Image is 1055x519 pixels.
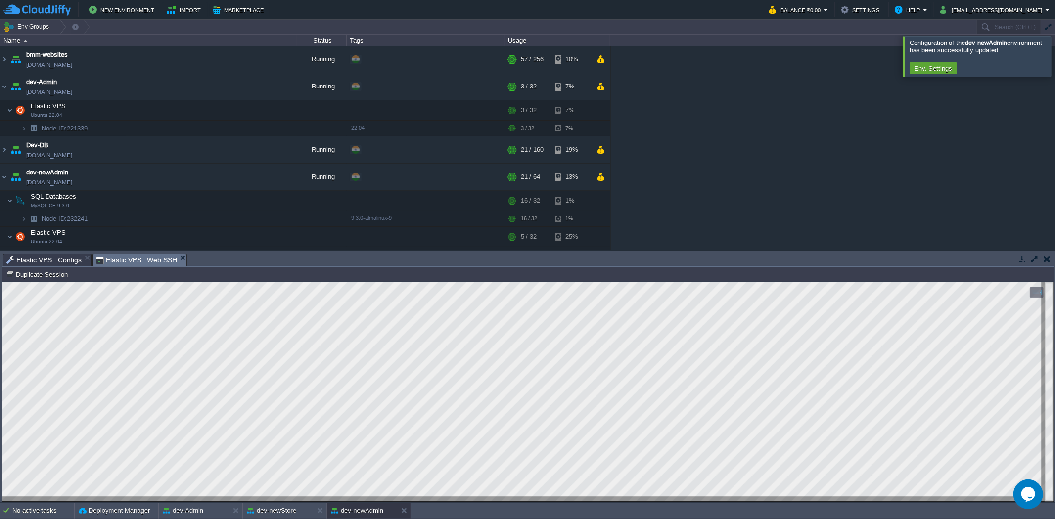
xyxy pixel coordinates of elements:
[555,136,588,163] div: 19%
[27,247,41,262] img: AMDAwAAAACH5BAEAAAAALAAAAAABAAEAAAICRAEAOw==
[26,177,72,187] span: [DOMAIN_NAME]
[31,112,62,118] span: Ubuntu 22.04
[1,35,297,46] div: Name
[247,506,296,516] button: dev-newStore
[79,506,150,516] button: Deployment Manager
[297,164,347,190] div: Running
[521,121,534,136] div: 3 / 32
[27,121,41,136] img: AMDAwAAAACH5BAEAAAAALAAAAAABAAEAAAICRAEAOw==
[347,35,505,46] div: Tags
[26,87,72,97] span: [DOMAIN_NAME]
[26,168,68,177] a: dev-newAdmin
[30,102,67,110] a: Elastic VPSUbuntu 22.04
[521,191,540,211] div: 16 / 32
[555,211,588,226] div: 1%
[12,503,74,519] div: No active tasks
[7,227,13,247] img: AMDAwAAAACH5BAEAAAAALAAAAAABAAEAAAICRAEAOw==
[31,239,62,245] span: Ubuntu 22.04
[555,100,588,120] div: 7%
[42,215,67,222] span: Node ID:
[521,164,540,190] div: 21 / 64
[9,46,23,73] img: AMDAwAAAACH5BAEAAAAALAAAAAABAAEAAAICRAEAOw==
[521,46,544,73] div: 57 / 256
[7,100,13,120] img: AMDAwAAAACH5BAEAAAAALAAAAAABAAEAAAICRAEAOw==
[0,46,8,73] img: AMDAwAAAACH5BAEAAAAALAAAAAABAAEAAAICRAEAOw==
[41,124,89,132] a: Node ID:221339
[505,35,610,46] div: Usage
[3,20,52,34] button: Env Groups
[6,254,82,266] span: Elastic VPS : Configs
[30,102,67,110] span: Elastic VPS
[3,4,71,16] img: CloudJiffy
[297,136,347,163] div: Running
[555,73,588,100] div: 7%
[42,125,67,132] span: Node ID:
[26,50,68,60] a: bmm-websites
[555,247,588,262] div: 25%
[351,125,365,130] span: 22.04
[13,191,27,211] img: AMDAwAAAACH5BAEAAAAALAAAAAABAAEAAAICRAEAOw==
[521,100,537,120] div: 3 / 32
[13,227,27,247] img: AMDAwAAAACH5BAEAAAAALAAAAAABAAEAAAICRAEAOw==
[0,136,8,163] img: AMDAwAAAACH5BAEAAAAALAAAAAABAAEAAAICRAEAOw==
[21,211,27,226] img: AMDAwAAAACH5BAEAAAAALAAAAAABAAEAAAICRAEAOw==
[41,215,89,223] a: Node ID:232241
[27,211,41,226] img: AMDAwAAAACH5BAEAAAAALAAAAAABAAEAAAICRAEAOw==
[351,215,392,221] span: 9.3.0-almalinux-9
[30,228,67,237] span: Elastic VPS
[21,247,27,262] img: AMDAwAAAACH5BAEAAAAALAAAAAABAAEAAAICRAEAOw==
[30,229,67,236] a: Elastic VPSUbuntu 22.04
[21,121,27,136] img: AMDAwAAAACH5BAEAAAAALAAAAAABAAEAAAICRAEAOw==
[6,270,71,279] button: Duplicate Session
[26,77,57,87] a: dev-Admin
[521,211,537,226] div: 16 / 32
[167,4,204,16] button: Import
[555,121,588,136] div: 7%
[911,64,956,73] button: Env. Settings
[9,164,23,190] img: AMDAwAAAACH5BAEAAAAALAAAAAABAAEAAAICRAEAOw==
[89,4,157,16] button: New Environment
[769,4,824,16] button: Balance ₹0.00
[331,506,383,516] button: dev-newAdmin
[965,39,1007,46] b: dev-newAdmin
[163,506,203,516] button: dev-Admin
[26,60,72,70] span: [DOMAIN_NAME]
[30,192,78,201] span: SQL Databases
[555,46,588,73] div: 10%
[9,73,23,100] img: AMDAwAAAACH5BAEAAAAALAAAAAABAAEAAAICRAEAOw==
[521,227,537,247] div: 5 / 32
[298,35,346,46] div: Status
[13,100,27,120] img: AMDAwAAAACH5BAEAAAAALAAAAAABAAEAAAICRAEAOw==
[26,150,72,160] span: [DOMAIN_NAME]
[26,140,48,150] a: Dev-DB
[213,4,267,16] button: Marketplace
[521,136,544,163] div: 21 / 160
[297,73,347,100] div: Running
[0,164,8,190] img: AMDAwAAAACH5BAEAAAAALAAAAAABAAEAAAICRAEAOw==
[555,164,588,190] div: 13%
[841,4,882,16] button: Settings
[895,4,923,16] button: Help
[41,215,89,223] span: 232241
[7,191,13,211] img: AMDAwAAAACH5BAEAAAAALAAAAAABAAEAAAICRAEAOw==
[30,193,78,200] a: SQL DatabasesMySQL CE 9.3.0
[9,136,23,163] img: AMDAwAAAACH5BAEAAAAALAAAAAABAAEAAAICRAEAOw==
[1013,479,1045,509] iframe: chat widget
[96,254,178,266] span: Elastic VPS : Web SSH
[297,46,347,73] div: Running
[555,191,588,211] div: 1%
[940,4,1045,16] button: [EMAIL_ADDRESS][DOMAIN_NAME]
[23,40,28,42] img: AMDAwAAAACH5BAEAAAAALAAAAAABAAEAAAICRAEAOw==
[521,73,537,100] div: 3 / 32
[555,227,588,247] div: 25%
[910,39,1043,54] span: Configuration of the environment has been successfully updated.
[521,247,534,262] div: 5 / 32
[31,203,69,209] span: MySQL CE 9.3.0
[41,124,89,132] span: 221339
[0,73,8,100] img: AMDAwAAAACH5BAEAAAAALAAAAAABAAEAAAICRAEAOw==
